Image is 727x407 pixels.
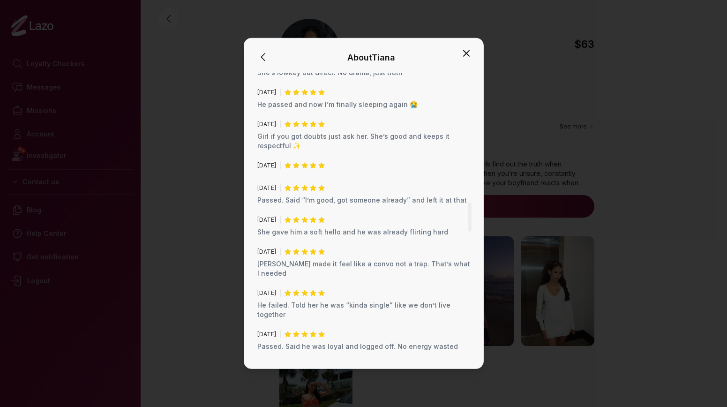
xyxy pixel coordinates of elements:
[257,184,276,192] span: [DATE]
[347,51,395,64] div: About Tiana
[257,132,470,151] p: Girl if you got doubts just ask her. She’s good and keeps it respectful ✨
[257,162,276,169] span: [DATE]
[257,289,276,297] span: [DATE]
[257,121,276,128] span: [DATE]
[257,89,276,96] span: [DATE]
[257,331,276,338] span: [DATE]
[257,301,470,319] p: He failed. Told her he was “kinda single” like we don’t live together
[257,68,470,77] p: She’s lowkey but direct. No drama, just truth
[257,259,470,278] p: [PERSON_NAME] made it feel like a convo not a trap. That’s what I needed
[257,248,276,256] span: [DATE]
[257,342,470,351] p: Passed. Said he was loyal and logged off. No energy wasted
[257,227,470,237] p: She gave him a soft hello and he was already flirting hard
[257,196,470,205] p: Passed. Said “I’m good, got someone already” and left it at that
[257,216,276,224] span: [DATE]
[257,100,470,109] p: He passed and now I’m finally sleeping again 😭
